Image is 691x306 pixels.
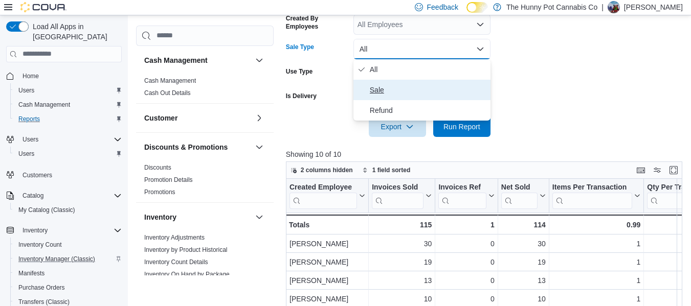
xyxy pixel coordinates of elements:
span: Cash Management [18,101,70,109]
a: Inventory by Product Historical [144,246,228,253]
a: Promotion Details [144,176,193,183]
span: Users [14,148,122,160]
div: Invoices Sold [372,183,423,209]
a: Users [14,84,38,97]
button: Cash Management [144,55,251,65]
span: Promotions [144,188,175,196]
p: [PERSON_NAME] [624,1,683,13]
button: Inventory Manager (Classic) [10,252,126,266]
span: Cash Management [144,77,196,85]
div: 0 [438,256,494,268]
a: Cash Out Details [144,89,191,97]
button: Manifests [10,266,126,280]
span: Inventory [18,224,122,237]
button: Home [2,68,126,83]
div: Net Sold [501,183,538,193]
span: Cash Management [14,99,122,111]
span: Refund [370,104,486,116]
button: Catalog [18,190,48,202]
button: Inventory [18,224,52,237]
label: Use Type [286,67,313,76]
span: Sale [370,84,486,96]
button: Discounts & Promotions [253,141,265,153]
a: Inventory Manager (Classic) [14,253,99,265]
span: Transfers (Classic) [18,298,70,306]
button: Open list of options [476,20,484,29]
div: Select listbox [353,59,491,121]
span: Inventory Count [18,241,62,249]
div: 0.99 [552,219,641,231]
button: Catalog [2,189,126,203]
div: Invoices Ref [438,183,486,193]
span: Manifests [14,267,122,279]
button: Users [10,83,126,98]
a: Cash Management [14,99,74,111]
span: 1 field sorted [372,166,411,174]
button: Inventory [144,212,251,222]
button: Purchase Orders [10,280,126,295]
div: 115 [372,219,432,231]
div: 0 [438,274,494,287]
div: Cash Management [136,75,274,103]
button: Enter fullscreen [667,164,680,176]
span: Inventory Adjustments [144,233,205,242]
button: Display options [651,164,663,176]
span: Inventory Count [14,239,122,251]
span: Purchase Orders [14,281,122,294]
span: Customers [23,171,52,179]
label: Is Delivery [286,92,317,100]
span: Inventory Manager (Classic) [14,253,122,265]
button: Cash Management [10,98,126,112]
div: 1 [552,293,641,305]
span: Discounts [144,163,171,172]
button: Users [18,133,42,146]
label: Created By Employees [286,14,349,31]
div: 114 [501,219,546,231]
span: Home [23,72,39,80]
div: 30 [501,238,546,250]
h3: Discounts & Promotions [144,142,228,152]
div: 1 [552,256,641,268]
span: Run Report [443,122,480,132]
div: 30 [372,238,432,250]
a: Inventory Count Details [144,258,208,266]
div: Discounts & Promotions [136,161,274,202]
button: Export [369,116,426,137]
div: [PERSON_NAME] [289,256,365,268]
span: Purchase Orders [18,284,65,292]
button: Cash Management [253,54,265,66]
button: 2 columns hidden [286,164,357,176]
span: Reports [14,113,122,125]
button: Run Report [433,116,491,137]
div: 1 [552,274,641,287]
span: Catalog [18,190,122,202]
button: Customer [253,112,265,124]
div: Totals [289,219,365,231]
button: Net Sold [501,183,546,209]
div: Net Sold [501,183,538,209]
span: Manifests [18,269,44,277]
span: Catalog [23,192,43,200]
span: Users [18,86,34,95]
a: Discounts [144,164,171,171]
div: 13 [372,274,432,287]
button: 1 field sorted [358,164,415,176]
div: Items Per Transaction [552,183,633,193]
a: Reports [14,113,44,125]
div: [PERSON_NAME] [289,293,365,305]
a: Inventory On Hand by Package [144,271,230,278]
span: Customers [18,168,122,181]
div: 0 [438,238,494,250]
button: Inventory [253,211,265,223]
span: All [370,63,486,76]
div: 10 [372,293,432,305]
span: Reports [18,115,40,123]
div: 19 [501,256,546,268]
div: Invoices Ref [438,183,486,209]
label: Sale Type [286,43,314,51]
span: Inventory Manager (Classic) [18,255,95,263]
span: Inventory [23,226,48,234]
